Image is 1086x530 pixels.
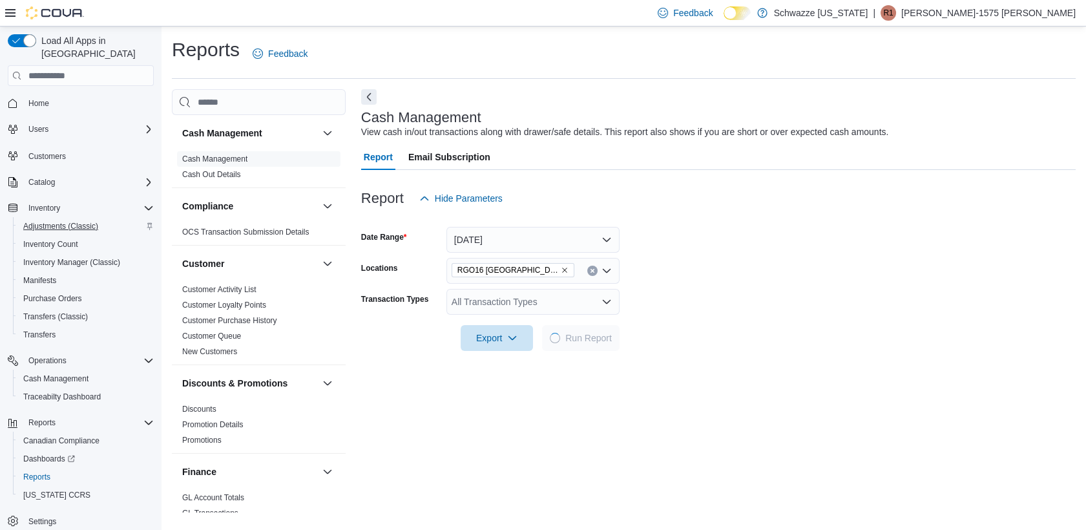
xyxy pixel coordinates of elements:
button: Reports [3,414,159,432]
span: Catalog [23,175,154,190]
span: Discounts [182,404,216,414]
button: Open list of options [601,297,612,307]
span: RGO16 [GEOGRAPHIC_DATA] [457,264,558,277]
span: Hide Parameters [435,192,503,205]
button: Export [461,325,533,351]
button: Manifests [13,271,159,290]
span: Cash Management [18,371,154,387]
button: Compliance [182,200,317,213]
div: Compliance [172,224,346,245]
a: Promotions [182,436,222,445]
button: Clear input [587,266,598,276]
span: Home [28,98,49,109]
span: Dark Mode [724,20,724,21]
span: Transfers [23,330,56,340]
img: Cova [26,6,84,19]
p: [PERSON_NAME]-1575 [PERSON_NAME] [901,5,1076,21]
span: Users [28,124,48,134]
label: Transaction Types [361,294,428,304]
span: R1 [883,5,893,21]
button: Remove RGO16 Alamogordo from selection in this group [561,266,569,274]
button: Home [3,94,159,112]
span: Manifests [23,275,56,286]
span: GL Transactions [182,508,238,518]
span: Customer Loyalty Points [182,300,266,310]
button: Reports [23,415,61,430]
span: Cash Management [23,374,89,384]
a: Adjustments (Classic) [18,218,103,234]
span: Canadian Compliance [18,433,154,449]
button: Reports [13,468,159,486]
span: [US_STATE] CCRS [23,490,90,500]
span: Catalog [28,177,55,187]
a: Customers [23,149,71,164]
a: Promotion Details [182,420,244,429]
a: Settings [23,514,61,529]
a: Canadian Compliance [18,433,105,449]
h3: Finance [182,465,216,478]
span: Email Subscription [408,144,490,170]
div: View cash in/out transactions along with drawer/safe details. This report also shows if you are s... [361,125,889,139]
button: Inventory [3,199,159,217]
span: Operations [28,355,67,366]
button: LoadingRun Report [542,325,620,351]
h3: Customer [182,257,224,270]
span: Inventory Count [23,239,78,249]
button: Discounts & Promotions [182,377,317,390]
button: Operations [23,353,72,368]
button: Transfers (Classic) [13,308,159,326]
button: Finance [320,464,335,480]
a: GL Account Totals [182,493,244,502]
span: Promotions [182,435,222,445]
span: Reports [23,415,154,430]
label: Locations [361,263,398,273]
a: Home [23,96,54,111]
button: Purchase Orders [13,290,159,308]
span: Feedback [673,6,713,19]
span: Report [364,144,393,170]
button: Next [361,89,377,105]
button: Compliance [320,198,335,214]
button: [US_STATE] CCRS [13,486,159,504]
span: Inventory [28,203,60,213]
span: New Customers [182,346,237,357]
span: Customers [23,147,154,164]
div: Finance [172,490,346,526]
h3: Cash Management [182,127,262,140]
h3: Cash Management [361,110,481,125]
span: Run Report [565,332,612,344]
button: Adjustments (Classic) [13,217,159,235]
button: Open list of options [601,266,612,276]
span: Reports [28,418,56,428]
a: Inventory Count [18,237,83,252]
span: Dashboards [23,454,75,464]
a: Customer Loyalty Points [182,301,266,310]
span: Canadian Compliance [23,436,99,446]
span: GL Account Totals [182,493,244,503]
span: Adjustments (Classic) [23,221,98,231]
a: Traceabilty Dashboard [18,389,106,405]
p: | [873,5,875,21]
a: Transfers (Classic) [18,309,93,324]
button: Canadian Compliance [13,432,159,450]
button: Inventory [23,200,65,216]
span: Transfers (Classic) [18,309,154,324]
a: Customer Queue [182,332,241,341]
span: Settings [28,516,56,527]
button: Hide Parameters [414,185,508,211]
span: Inventory Manager (Classic) [18,255,154,270]
span: Reports [18,469,154,485]
button: Cash Management [13,370,159,388]
button: Catalog [3,173,159,191]
p: Schwazze [US_STATE] [774,5,868,21]
button: Inventory Count [13,235,159,253]
span: Customer Purchase History [182,315,277,326]
span: Transfers [18,327,154,343]
span: Adjustments (Classic) [18,218,154,234]
a: Customer Purchase History [182,316,277,325]
h3: Compliance [182,200,233,213]
button: Users [23,122,54,137]
span: Traceabilty Dashboard [23,392,101,402]
span: Cash Management [182,154,247,164]
span: Cash Out Details [182,169,241,180]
